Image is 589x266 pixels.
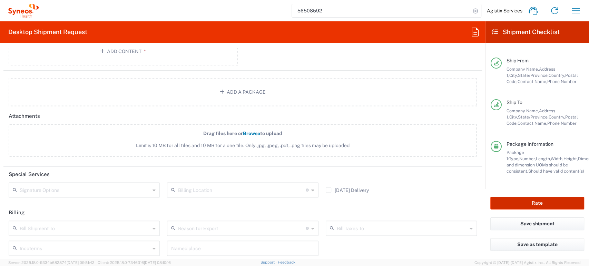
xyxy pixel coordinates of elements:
[507,141,553,147] span: Package Information
[492,28,560,36] h2: Shipment Checklist
[260,131,282,136] span: to upload
[518,73,549,78] span: State/Province,
[9,209,24,216] h2: Billing
[203,131,243,136] span: Drag files here or
[67,260,95,265] span: [DATE] 09:51:42
[507,66,539,72] span: Company Name,
[519,156,536,161] span: Number,
[528,168,584,174] span: Should have valid content(s)
[474,259,581,266] span: Copyright © [DATE]-[DATE] Agistix Inc., All Rights Reserved
[9,78,477,106] button: Add a Package
[507,108,539,113] span: Company Name,
[507,150,524,161] span: Package 1:
[547,79,577,84] span: Phone Number
[24,142,462,149] span: Limit is 10 MB for all files and 10 MB for a one file. Only .jpg, .jpeg, .pdf, .png files may be ...
[487,8,522,14] span: Agistix Services
[509,114,518,120] span: City,
[261,260,278,264] a: Support
[8,260,95,265] span: Server: 2025.18.0-9334b682874
[507,58,529,63] span: Ship From
[490,197,584,209] button: Rate
[518,121,547,126] span: Contact Name,
[551,156,563,161] span: Width,
[509,73,518,78] span: City,
[9,171,50,178] h2: Special Services
[98,260,171,265] span: Client: 2025.18.0-7346316
[243,131,260,136] span: Browse
[144,260,171,265] span: [DATE] 08:10:16
[518,79,547,84] span: Contact Name,
[490,217,584,230] button: Save shipment
[8,28,87,36] h2: Desktop Shipment Request
[292,4,471,17] input: Shipment, tracking or reference number
[536,156,551,161] span: Length,
[518,114,549,120] span: State/Province,
[326,187,369,193] label: [DATE] Delivery
[9,113,40,120] h2: Attachments
[9,37,238,65] button: Add Content*
[547,121,577,126] span: Phone Number
[509,156,519,161] span: Type,
[549,73,565,78] span: Country,
[563,156,578,161] span: Height,
[490,238,584,251] button: Save as template
[549,114,565,120] span: Country,
[277,260,295,264] a: Feedback
[507,100,522,105] span: Ship To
